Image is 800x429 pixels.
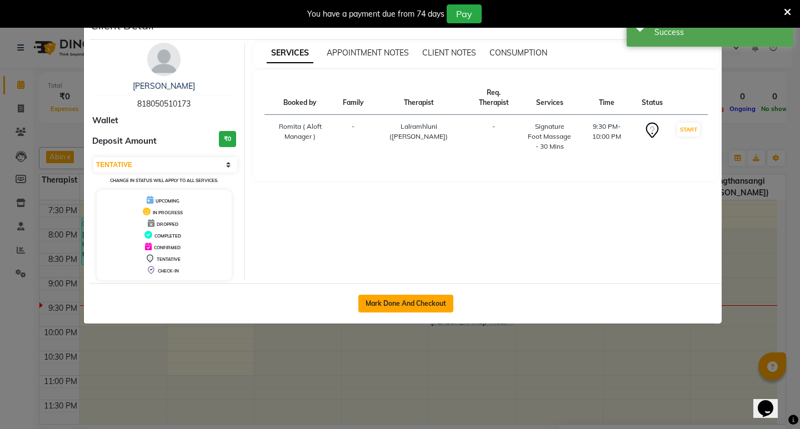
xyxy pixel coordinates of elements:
span: IN PROGRESS [153,210,183,215]
span: Wallet [92,114,118,127]
span: SERVICES [267,43,313,63]
th: Booked by [264,81,336,115]
button: START [677,123,700,137]
iframe: chat widget [753,385,789,418]
div: You have a payment due from 74 days [307,8,444,20]
th: Family [336,81,371,115]
img: avatar [147,43,181,76]
th: Req. Therapist [467,81,521,115]
span: COMPLETED [154,233,181,239]
button: Mark Done And Checkout [358,295,453,312]
td: Romita ( Aloft Manager ) [264,115,336,159]
span: DROPPED [157,221,178,227]
small: Change in status will apply to all services. [110,178,218,183]
th: Therapist [371,81,467,115]
div: Success [654,27,785,38]
span: CHECK-IN [158,268,179,274]
div: Signature Foot Massage - 30 Mins [527,122,572,152]
a: [PERSON_NAME] [133,81,195,91]
span: CONSUMPTION [489,48,547,58]
th: Services [521,81,579,115]
span: CONFIRMED [154,245,181,250]
span: Deposit Amount [92,135,157,148]
span: 818050510173 [137,99,191,109]
td: - [467,115,521,159]
span: Lalramhluni ([PERSON_NAME]) [389,122,448,140]
td: - [336,115,371,159]
h3: ₹0 [219,131,236,147]
td: 9:30 PM-10:00 PM [579,115,635,159]
th: Status [635,81,669,115]
span: TENTATIVE [157,256,181,262]
span: UPCOMING [156,198,179,204]
th: Time [579,81,635,115]
span: CLIENT NOTES [422,48,476,58]
span: APPOINTMENT NOTES [327,48,409,58]
button: Pay [447,4,482,23]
